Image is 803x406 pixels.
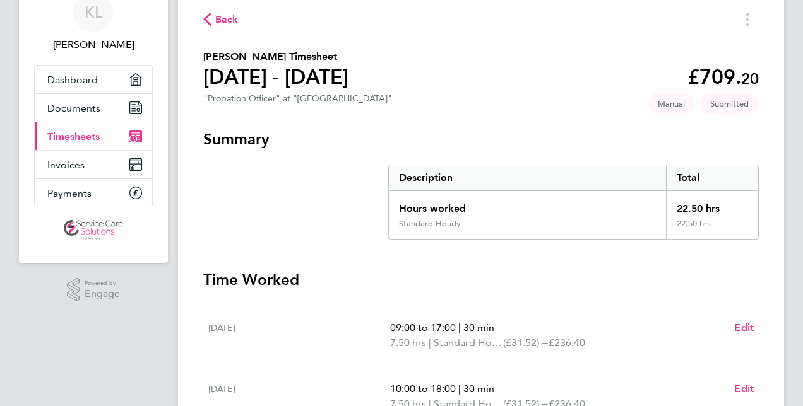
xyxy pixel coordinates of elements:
span: | [458,322,461,333]
div: Hours worked [389,191,666,219]
div: Summary [388,165,759,240]
div: Description [389,165,666,190]
img: servicecare-logo-retina.png [64,220,123,240]
a: Edit [734,320,754,335]
div: Total [666,165,758,190]
span: Back [215,12,239,27]
span: KL [85,4,102,20]
span: 20 [741,69,759,88]
span: Standard Hourly [434,335,503,351]
span: Powered by [85,278,120,289]
span: Documents [47,102,100,114]
a: Invoices [35,151,152,178]
button: Back [203,11,239,27]
span: Dashboard [47,74,98,86]
div: "Probation Officer" at "[GEOGRAPHIC_DATA]" [203,93,392,104]
span: (£31.52) = [503,337,549,349]
h3: Time Worked [203,270,759,290]
span: 10:00 to 18:00 [390,383,456,395]
span: 09:00 to 17:00 [390,322,456,333]
div: [DATE] [208,320,390,351]
a: Documents [35,94,152,122]
div: 22.50 hrs [666,219,758,239]
span: This timesheet is Submitted. [700,93,759,114]
h1: [DATE] - [DATE] [203,64,348,90]
a: Timesheets [35,122,152,150]
div: 22.50 hrs [666,191,758,219]
app-decimal: £709. [687,65,759,89]
button: Timesheets Menu [736,9,759,29]
span: | [429,337,431,349]
a: Powered byEngage [67,278,121,302]
div: Standard Hourly [399,219,461,229]
span: Edit [734,322,754,333]
span: Kim Laffan [34,37,153,52]
span: | [458,383,461,395]
span: 7.50 hrs [390,337,426,349]
a: Payments [35,179,152,207]
span: Timesheets [47,130,100,142]
a: Go to home page [34,220,153,240]
a: Edit [734,381,754,397]
span: £236.40 [549,337,585,349]
a: Dashboard [35,66,152,93]
span: Payments [47,187,92,199]
span: 30 min [463,322,494,333]
span: Edit [734,383,754,395]
h3: Summary [203,129,759,149]
span: Invoices [47,159,85,171]
span: This timesheet was manually created. [648,93,695,114]
span: 30 min [463,383,494,395]
h2: [PERSON_NAME] Timesheet [203,49,348,64]
span: Engage [85,289,120,299]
